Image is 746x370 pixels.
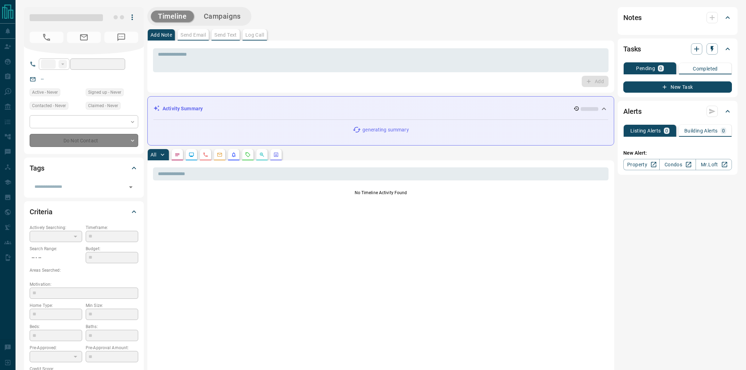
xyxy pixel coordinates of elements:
[636,66,655,71] p: Pending
[623,103,732,120] div: Alerts
[153,102,608,115] div: Activity Summary
[175,152,180,158] svg: Notes
[163,105,203,112] p: Activity Summary
[126,182,136,192] button: Open
[30,134,138,147] div: Do Not Contact
[30,160,138,177] div: Tags
[217,152,222,158] svg: Emails
[623,159,660,170] a: Property
[197,11,248,22] button: Campaigns
[86,323,138,330] p: Baths:
[151,152,156,157] p: All
[623,9,732,26] div: Notes
[623,12,642,23] h2: Notes
[245,152,251,158] svg: Requests
[259,152,265,158] svg: Opportunities
[104,32,138,43] span: No Number
[88,89,121,96] span: Signed up - Never
[623,106,642,117] h2: Alerts
[623,41,732,57] div: Tasks
[203,152,208,158] svg: Calls
[41,76,44,82] a: --
[630,128,661,133] p: Listing Alerts
[32,102,66,109] span: Contacted - Never
[30,281,138,288] p: Motivation:
[362,126,409,134] p: generating summary
[30,252,82,264] p: -- - --
[696,159,732,170] a: Mr.Loft
[30,267,138,273] p: Areas Searched:
[30,206,53,217] h2: Criteria
[86,246,138,252] p: Budget:
[30,302,82,309] p: Home Type:
[623,43,641,55] h2: Tasks
[273,152,279,158] svg: Agent Actions
[86,345,138,351] p: Pre-Approval Amount:
[684,128,718,133] p: Building Alerts
[623,81,732,93] button: New Task
[722,128,725,133] p: 0
[665,128,668,133] p: 0
[32,89,58,96] span: Active - Never
[30,323,82,330] p: Beds:
[151,11,194,22] button: Timeline
[659,66,662,71] p: 0
[231,152,237,158] svg: Listing Alerts
[67,32,101,43] span: No Email
[151,32,172,37] p: Add Note
[86,302,138,309] p: Min Size:
[693,66,718,71] p: Completed
[30,203,138,220] div: Criteria
[30,224,82,231] p: Actively Searching:
[30,246,82,252] p: Search Range:
[86,224,138,231] p: Timeframe:
[153,190,609,196] p: No Timeline Activity Found
[30,32,63,43] span: No Number
[623,149,732,157] p: New Alert:
[659,159,696,170] a: Condos
[30,162,44,174] h2: Tags
[30,345,82,351] p: Pre-Approved:
[189,152,194,158] svg: Lead Browsing Activity
[88,102,118,109] span: Claimed - Never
